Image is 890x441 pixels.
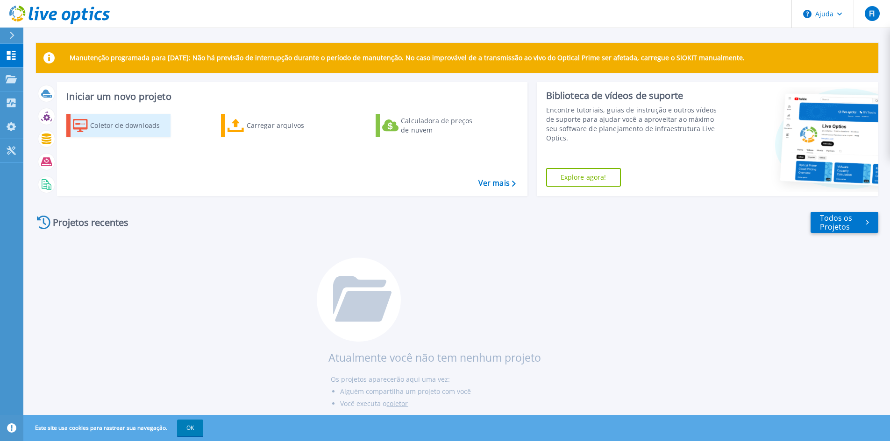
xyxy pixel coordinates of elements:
[820,213,852,232] font: Todos os Projetos
[331,375,450,384] font: Os projetos aparecerão aqui uma vez:
[478,179,516,188] a: Ver mais
[546,89,683,102] font: Biblioteca de vídeos de suporte
[328,350,541,365] font: Atualmente você não tem nenhum projeto
[811,212,878,233] a: Todos os Projetos
[546,105,717,142] font: Encontre tutoriais, guias de instrução e outros vídeos de suporte para ajudar você a aproveitar a...
[53,216,128,229] font: Projetos recentes
[90,121,160,130] font: Coletor de downloads
[869,8,875,19] font: FI
[177,420,203,436] button: OK
[340,399,386,408] font: Você executa o
[66,114,171,137] a: Coletor de downloads
[401,116,472,134] font: Calculadora de preços de nuvem
[815,9,833,18] font: Ajuda
[35,424,167,432] font: Este site usa cookies para rastrear sua navegação.
[386,399,408,408] a: coletor
[478,178,510,188] font: Ver mais
[186,424,194,432] font: OK
[221,114,325,137] a: Carregar arquivos
[70,53,745,62] font: Manutenção programada para [DATE]: Não há previsão de interrupção durante o período de manutenção...
[340,387,471,396] font: Alguém compartilha um projeto com você
[247,121,304,130] font: Carregar arquivos
[546,168,621,187] a: Explore agora!
[66,90,171,103] font: Iniciar um novo projeto
[561,173,606,182] font: Explore agora!
[376,114,480,137] a: Calculadora de preços de nuvem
